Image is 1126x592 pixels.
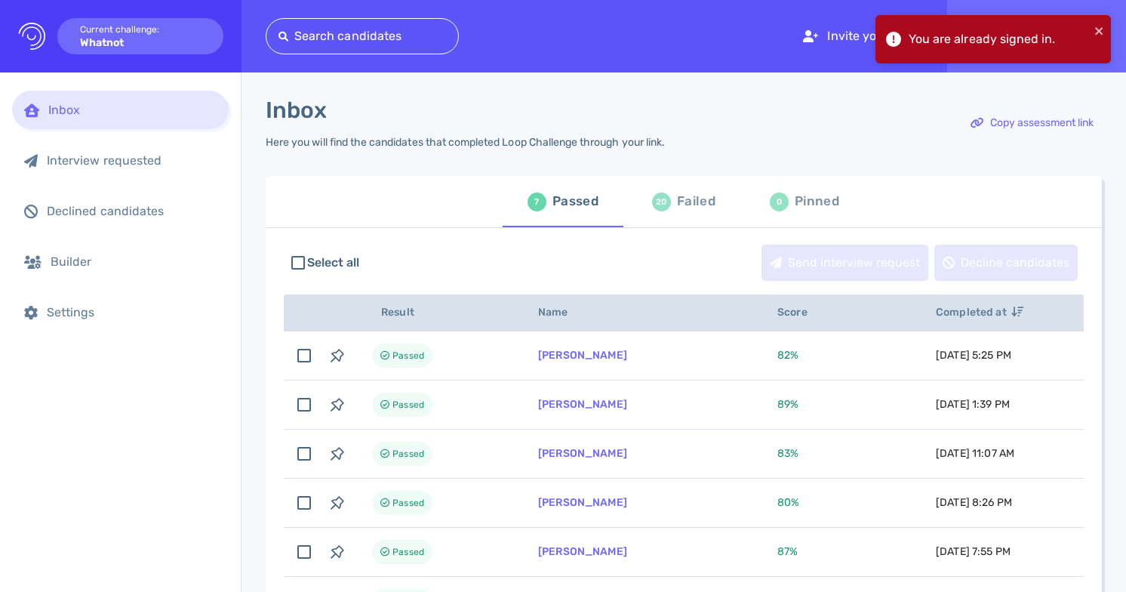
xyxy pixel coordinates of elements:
span: Select all [307,254,360,272]
span: [DATE] 7:55 PM [936,545,1011,558]
div: Declined candidates [47,204,217,218]
span: Passed [392,347,424,365]
button: Copy assessment link [962,105,1102,141]
span: [DATE] 8:26 PM [936,496,1012,509]
span: Score [777,306,824,319]
span: Name [538,306,585,319]
div: Interview requested [47,153,217,168]
span: Passed [392,396,424,414]
span: 89 % [777,398,798,411]
a: [PERSON_NAME] [538,349,627,362]
span: 83 % [777,447,798,460]
button: close [1094,21,1105,39]
div: Pinned [795,190,839,213]
button: Decline candidates [934,245,1078,281]
div: 0 [770,193,789,211]
div: Failed [677,190,715,213]
div: 7 [528,193,546,211]
span: Passed [392,445,424,463]
a: [PERSON_NAME] [538,496,627,509]
div: Send interview request [762,245,928,280]
div: 20 [652,193,671,211]
div: Passed [552,190,598,213]
a: [PERSON_NAME] [538,447,627,460]
span: Passed [392,494,424,512]
span: 82 % [777,349,798,362]
span: 80 % [777,496,799,509]
div: Decline candidates [935,245,1077,280]
span: Passed [392,543,424,561]
div: Here you will find the candidates that completed Loop Challenge through your link. [266,136,665,149]
th: Result [354,294,520,331]
button: Send interview request [761,245,928,281]
div: Builder [51,254,217,269]
span: [DATE] 5:25 PM [936,349,1011,362]
div: Settings [47,305,217,319]
div: You are already signed in. [909,30,1090,48]
span: Completed at [936,306,1023,319]
span: [DATE] 11:07 AM [936,447,1014,460]
div: Inbox [48,103,217,117]
h1: Inbox [266,97,327,124]
a: [PERSON_NAME] [538,398,627,411]
span: 87 % [777,545,798,558]
a: [PERSON_NAME] [538,545,627,558]
span: [DATE] 1:39 PM [936,398,1010,411]
div: Copy assessment link [963,106,1101,140]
